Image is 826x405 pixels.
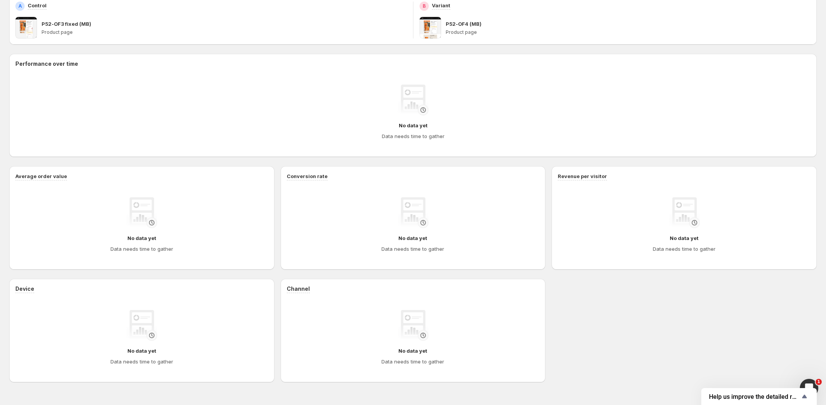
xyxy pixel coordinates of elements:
[398,85,428,115] img: No data yet
[816,379,822,385] span: 1
[126,197,157,228] img: No data yet
[15,17,37,38] img: P52-OF3 fixed (MB)
[18,3,22,9] h2: A
[398,197,428,228] img: No data yet
[446,20,482,28] p: P52-OF4 (MB)
[287,172,328,180] h3: Conversion rate
[127,234,156,242] h4: No data yet
[709,392,809,401] button: Show survey - Help us improve the detailed report for A/B campaigns
[420,17,441,38] img: P52-OF4 (MB)
[398,310,428,341] img: No data yet
[558,172,607,180] h3: Revenue per visitor
[15,60,811,68] h2: Performance over time
[127,347,156,355] h4: No data yet
[15,285,34,293] h3: Device
[800,379,818,397] iframe: Intercom live chat
[398,234,427,242] h4: No data yet
[42,20,91,28] p: P52-OF3 fixed (MB)
[110,245,173,253] h4: Data needs time to gather
[126,310,157,341] img: No data yet
[709,393,800,400] span: Help us improve the detailed report for A/B campaigns
[670,234,699,242] h4: No data yet
[382,132,445,140] h4: Data needs time to gather
[42,29,407,35] p: Product page
[669,197,700,228] img: No data yet
[15,172,67,180] h3: Average order value
[381,358,444,365] h4: Data needs time to gather
[28,2,47,9] p: Control
[398,347,427,355] h4: No data yet
[399,122,428,129] h4: No data yet
[287,285,310,293] h3: Channel
[381,245,444,253] h4: Data needs time to gather
[423,3,426,9] h2: B
[110,358,173,365] h4: Data needs time to gather
[653,245,716,253] h4: Data needs time to gather
[432,2,450,9] p: Variant
[446,29,811,35] p: Product page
